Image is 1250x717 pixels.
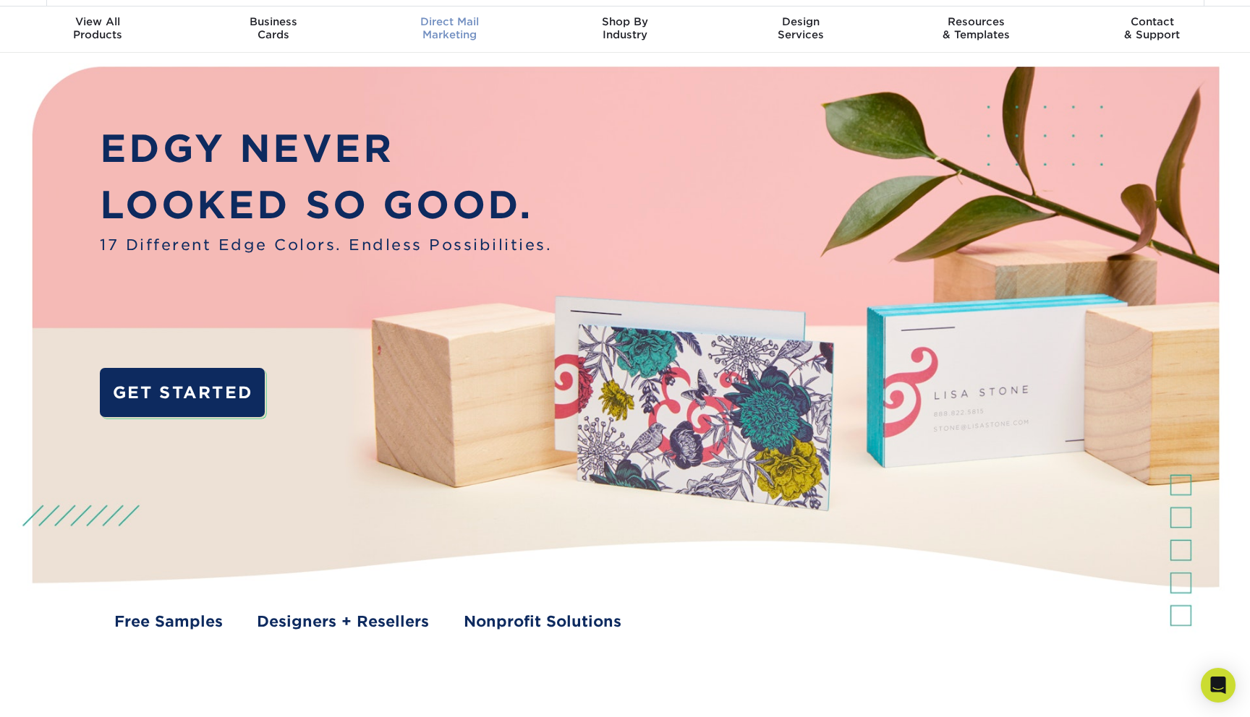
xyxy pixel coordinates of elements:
a: GET STARTED [100,368,265,417]
span: Contact [1064,15,1240,28]
span: View All [10,15,186,28]
a: Resources& Templates [888,7,1064,53]
span: Design [713,15,888,28]
div: Industry [537,15,713,41]
span: Direct Mail [362,15,537,28]
a: Free Samples [114,610,223,632]
div: Services [713,15,888,41]
div: Cards [186,15,362,41]
div: Products [10,15,186,41]
span: Shop By [537,15,713,28]
span: Resources [888,15,1064,28]
a: Contact& Support [1064,7,1240,53]
p: EDGY NEVER [100,121,552,177]
span: 17 Different Edge Colors. Endless Possibilities. [100,233,552,256]
a: Designers + Resellers [257,610,429,632]
a: DesignServices [713,7,888,53]
a: View AllProducts [10,7,186,53]
div: & Templates [888,15,1064,41]
span: Business [186,15,362,28]
a: Nonprofit Solutions [464,610,621,632]
a: BusinessCards [186,7,362,53]
div: Marketing [362,15,537,41]
iframe: Google Customer Reviews [4,673,123,712]
div: & Support [1064,15,1240,41]
p: LOOKED SO GOOD. [100,177,552,233]
a: Direct MailMarketing [362,7,537,53]
div: Open Intercom Messenger [1201,668,1236,703]
a: Shop ByIndustry [537,7,713,53]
